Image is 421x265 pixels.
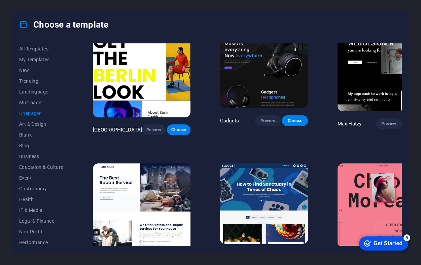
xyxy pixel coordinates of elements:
span: Multipager [19,100,63,105]
button: Non-Profit [19,226,63,237]
button: Landingpage [19,86,63,97]
span: Event [19,175,63,181]
button: Multipager [19,97,63,108]
button: Preview [376,118,401,129]
button: Trending [19,76,63,86]
span: All Templates [19,46,63,51]
button: Choose [167,124,190,135]
span: Blank [19,132,63,138]
img: Gadgets [220,27,308,108]
span: Trending [19,78,63,84]
img: Handyman [93,163,190,254]
span: New [19,68,63,73]
span: Onepager [19,111,63,116]
h4: Choose a template [19,19,108,30]
span: Education & Culture [19,164,63,170]
button: IT & Media [19,205,63,216]
button: My Templates [19,54,63,65]
button: Legal & Finance [19,216,63,226]
button: Blank [19,129,63,140]
span: IT & Media [19,207,63,213]
span: Choose [172,127,185,132]
button: Preview [142,124,166,135]
button: Event [19,173,63,183]
span: Performance [19,240,63,245]
span: Blog [19,143,63,148]
button: Education & Culture [19,162,63,173]
span: Preview [381,121,396,126]
span: Legal & Finance [19,218,63,224]
p: Gadgets [220,117,239,124]
span: Choose [287,118,302,123]
p: Max Hatzy [338,120,361,127]
button: Art & Design [19,119,63,129]
button: Choose [282,115,308,126]
button: All Templates [19,43,63,54]
button: Gastronomy [19,183,63,194]
span: Art & Design [19,121,63,127]
span: Landingpage [19,89,63,94]
span: Non-Profit [19,229,63,234]
p: [GEOGRAPHIC_DATA] [93,126,142,133]
button: Health [19,194,63,205]
span: Preview [260,118,275,123]
div: Get Started 5 items remaining, 0% complete [5,3,55,17]
button: Blog [19,140,63,151]
img: Blogger [220,163,308,244]
button: Business [19,151,63,162]
span: Preview [147,127,160,132]
button: Preview [255,115,281,126]
div: Get Started [20,7,49,13]
span: Gastronomy [19,186,63,191]
span: Health [19,197,63,202]
span: Business [19,154,63,159]
button: New [19,65,63,76]
div: 5 [50,1,57,8]
button: Performance [19,237,63,248]
img: BERLIN [93,27,190,117]
span: My Templates [19,57,63,62]
button: Onepager [19,108,63,119]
